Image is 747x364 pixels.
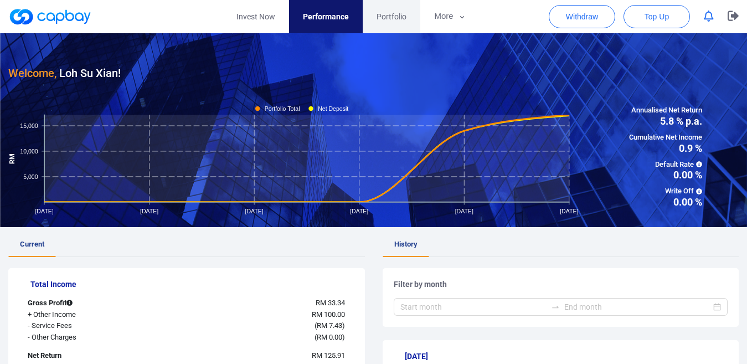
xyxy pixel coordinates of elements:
[30,279,354,289] h5: Total Income
[8,153,16,163] tspan: RM
[629,105,702,116] span: Annualised Net Return
[551,303,560,311] span: to
[560,208,578,214] tspan: [DATE]
[629,159,702,171] span: Default Rate
[316,299,345,307] span: RM 33.34
[35,208,53,214] tspan: [DATE]
[19,298,158,309] div: Gross Profit
[629,132,702,143] span: Cumulative Net Income
[624,5,690,28] button: Top Up
[629,197,702,207] span: 0.00 %
[455,208,473,214] tspan: [DATE]
[158,332,353,344] div: ( )
[394,279,728,289] h5: Filter by month
[350,208,368,214] tspan: [DATE]
[549,5,615,28] button: Withdraw
[8,66,56,80] span: Welcome,
[645,11,669,22] span: Top Up
[19,309,158,321] div: + Other Income
[245,208,264,214] tspan: [DATE]
[312,310,345,319] span: RM 100.00
[312,351,345,360] span: RM 125.91
[265,105,300,111] tspan: Portfolio Total
[20,122,38,129] tspan: 15,000
[394,240,418,248] span: History
[140,208,158,214] tspan: [DATE]
[158,320,353,332] div: ( )
[303,11,349,23] span: Performance
[317,321,342,330] span: RM 7.43
[400,301,547,313] input: Start month
[564,301,711,313] input: End month
[19,320,158,332] div: - Service Fees
[317,333,342,341] span: RM 0.00
[629,116,702,126] span: 5.8 % p.a.
[629,143,702,153] span: 0.9 %
[629,170,702,180] span: 0.00 %
[8,64,121,82] h3: Loh Su Xian !
[318,105,348,111] tspan: Net Deposit
[405,351,728,361] h5: [DATE]
[23,173,38,180] tspan: 5,000
[377,11,406,23] span: Portfolio
[20,147,38,154] tspan: 10,000
[551,303,560,311] span: swap-right
[20,240,44,248] span: Current
[629,186,702,197] span: Write Off
[19,350,158,362] div: Net Return
[19,332,158,344] div: - Other Charges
